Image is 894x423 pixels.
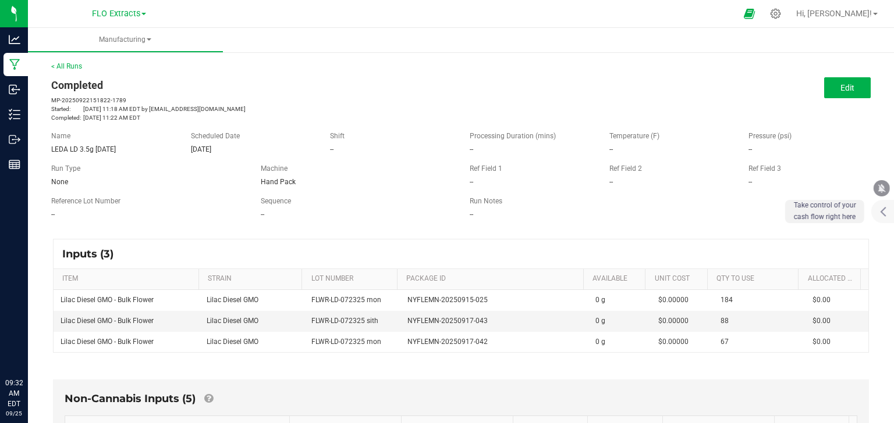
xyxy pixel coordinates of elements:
[28,28,223,52] a: Manufacturing
[61,296,154,304] span: Lilac Diesel GMO - Bulk Flower
[51,178,68,186] span: None
[658,338,689,346] span: $0.00000
[261,197,291,205] span: Sequence
[407,316,488,327] span: NYFLEMN-20250917-043
[748,164,781,173] span: Ref Field 3
[470,197,502,205] span: Run Notes
[609,164,642,173] span: Ref Field 2
[658,317,689,325] span: $0.00000
[51,210,55,218] span: --
[62,274,194,284] a: ITEMSortable
[9,59,20,70] inline-svg: Manufacturing
[34,328,48,342] iframe: Resource center unread badge
[796,9,872,18] span: Hi, [PERSON_NAME]!
[261,164,288,173] span: Machine
[748,132,792,140] span: Pressure (psi)
[601,338,605,346] span: g
[330,145,334,153] span: --
[748,178,752,186] span: --
[12,330,47,365] iframe: Resource center
[51,77,452,93] div: Completed
[207,317,258,325] span: Lilac Diesel GMO
[61,338,154,346] span: Lilac Diesel GMO - Bulk Flower
[28,35,223,45] span: Manufacturing
[601,296,605,304] span: g
[9,159,20,170] inline-svg: Reports
[62,248,125,260] span: Inputs (3)
[9,84,20,95] inline-svg: Inbound
[470,164,502,173] span: Ref Field 1
[721,317,729,325] span: 88
[813,317,831,325] span: $0.00
[748,145,752,153] span: --
[768,8,783,19] div: Manage settings
[595,338,599,346] span: 0
[5,378,23,409] p: 09:32 AM EDT
[207,338,258,346] span: Lilac Diesel GMO
[407,295,488,306] span: NYFLEMN-20250915-025
[311,296,381,304] span: FLWR-LD-072325 mon
[191,145,211,153] span: [DATE]
[824,77,871,98] button: Edit
[9,109,20,120] inline-svg: Inventory
[51,96,452,105] p: MP-20250922151822-1789
[311,317,378,325] span: FLWR-LD-072325 sith
[406,274,579,284] a: PACKAGE IDSortable
[9,134,20,145] inline-svg: Outbound
[5,409,23,418] p: 09/25
[601,317,605,325] span: g
[721,296,733,304] span: 184
[311,274,393,284] a: LOT NUMBERSortable
[61,317,154,325] span: Lilac Diesel GMO - Bulk Flower
[470,132,556,140] span: Processing Duration (mins)
[655,274,703,284] a: Unit CostSortable
[51,105,83,113] span: Started:
[593,274,641,284] a: AVAILABLESortable
[470,178,473,186] span: --
[595,296,599,304] span: 0
[595,317,599,325] span: 0
[207,296,258,304] span: Lilac Diesel GMO
[51,105,452,113] p: [DATE] 11:18 AM EDT by [EMAIL_ADDRESS][DOMAIN_NAME]
[609,132,659,140] span: Temperature (F)
[470,145,473,153] span: --
[51,113,452,122] p: [DATE] 11:22 AM EDT
[609,145,613,153] span: --
[261,178,296,186] span: Hand Pack
[658,296,689,304] span: $0.00000
[261,210,264,218] span: --
[51,163,80,174] span: Run Type
[736,2,762,25] span: Open Ecommerce Menu
[330,132,345,140] span: Shift
[813,338,831,346] span: $0.00
[191,132,240,140] span: Scheduled Date
[51,62,82,70] a: < All Runs
[721,338,729,346] span: 67
[407,336,488,347] span: NYFLEMN-20250917-042
[9,34,20,45] inline-svg: Analytics
[808,274,856,284] a: Allocated CostSortable
[716,274,794,284] a: QTY TO USESortable
[204,392,213,405] a: Add Non-Cannabis items that were also consumed in the run (e.g. gloves and packaging); Also add N...
[208,274,297,284] a: STRAINSortable
[609,178,613,186] span: --
[51,113,83,122] span: Completed:
[51,197,120,205] span: Reference Lot Number
[65,392,196,405] span: Non-Cannabis Inputs (5)
[840,83,854,92] span: Edit
[51,132,70,140] span: Name
[470,210,473,218] span: --
[813,296,831,304] span: $0.00
[92,9,140,19] span: FLO Extracts
[311,338,381,346] span: FLWR-LD-072325 mon
[51,145,116,153] span: LEDA LD 3.5g [DATE]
